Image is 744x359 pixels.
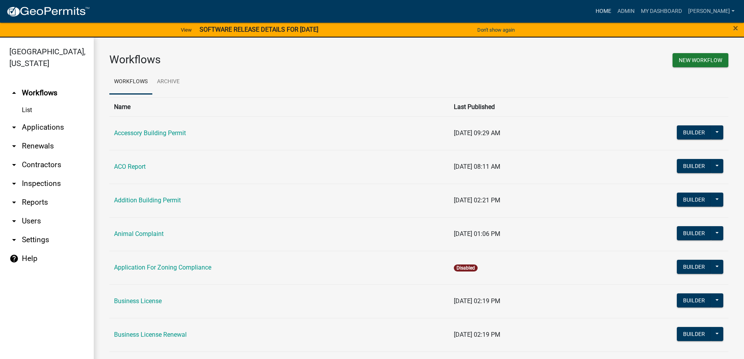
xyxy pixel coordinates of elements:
[109,70,152,95] a: Workflows
[200,26,318,33] strong: SOFTWARE RELEASE DETAILS FOR [DATE]
[114,297,162,305] a: Business License
[114,331,187,338] a: Business License Renewal
[454,264,478,271] span: Disabled
[454,331,500,338] span: [DATE] 02:19 PM
[733,23,738,33] button: Close
[9,141,19,151] i: arrow_drop_down
[454,297,500,305] span: [DATE] 02:19 PM
[454,163,500,170] span: [DATE] 08:11 AM
[109,97,449,116] th: Name
[454,196,500,204] span: [DATE] 02:21 PM
[454,230,500,238] span: [DATE] 01:06 PM
[449,97,588,116] th: Last Published
[9,88,19,98] i: arrow_drop_up
[9,123,19,132] i: arrow_drop_down
[114,264,211,271] a: Application For Zoning Compliance
[638,4,685,19] a: My Dashboard
[9,160,19,170] i: arrow_drop_down
[114,129,186,137] a: Accessory Building Permit
[109,53,413,66] h3: Workflows
[114,163,146,170] a: ACO Report
[114,230,164,238] a: Animal Complaint
[673,53,728,67] button: New Workflow
[178,23,195,36] a: View
[677,293,711,307] button: Builder
[614,4,638,19] a: Admin
[9,254,19,263] i: help
[592,4,614,19] a: Home
[677,226,711,240] button: Builder
[733,23,738,34] span: ×
[454,129,500,137] span: [DATE] 09:29 AM
[9,216,19,226] i: arrow_drop_down
[677,260,711,274] button: Builder
[677,125,711,139] button: Builder
[685,4,738,19] a: [PERSON_NAME]
[9,235,19,245] i: arrow_drop_down
[9,198,19,207] i: arrow_drop_down
[474,23,518,36] button: Don't show again
[677,193,711,207] button: Builder
[9,179,19,188] i: arrow_drop_down
[152,70,184,95] a: Archive
[114,196,181,204] a: Addition Building Permit
[677,327,711,341] button: Builder
[677,159,711,173] button: Builder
